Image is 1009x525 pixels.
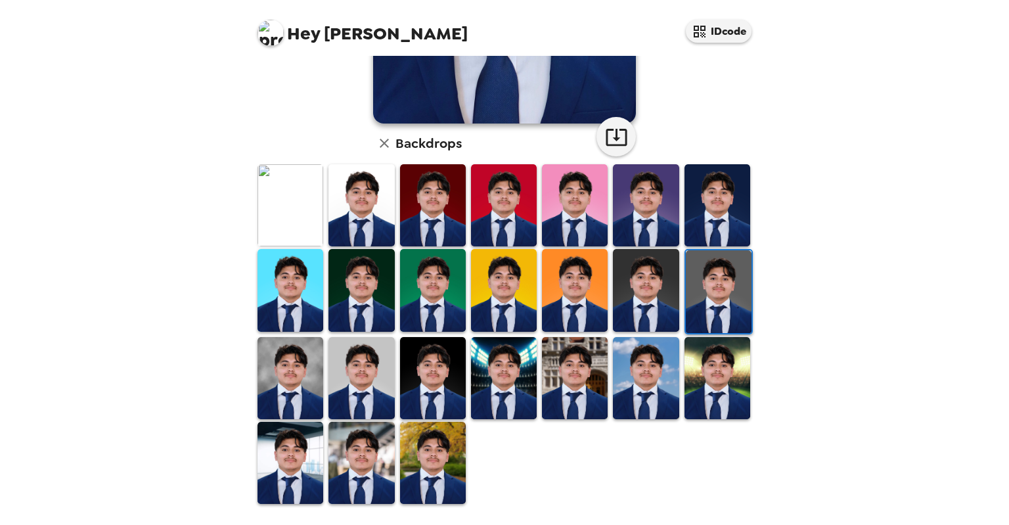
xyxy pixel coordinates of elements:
button: IDcode [686,20,751,43]
span: [PERSON_NAME] [258,13,468,43]
img: profile pic [258,20,284,46]
h6: Backdrops [395,133,462,154]
img: Original [258,164,323,246]
span: Hey [287,22,320,45]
